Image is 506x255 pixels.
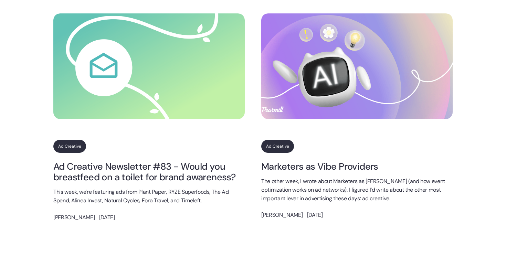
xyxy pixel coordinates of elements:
p: [PERSON_NAME] [261,211,303,220]
a: Ad Creative Newsletter #83 - Would you breastfeed on a toilet for brand awareness? [53,161,245,183]
p: [DATE] [307,211,323,220]
a: Marketers as Vibe Providers [261,161,453,172]
p: [PERSON_NAME] [53,213,95,222]
a: Ad Creative [261,140,294,153]
p: The other week, I wrote about Marketers as [PERSON_NAME] (and how event optimization works on ad ... [261,177,453,203]
p: [DATE] [99,213,115,222]
p: This week, we're featuring ads from Plant Paper, RYZE Superfoods, The Ad Spend, Alinea Invest, Na... [53,188,245,205]
a: Ad Creative [53,140,86,153]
